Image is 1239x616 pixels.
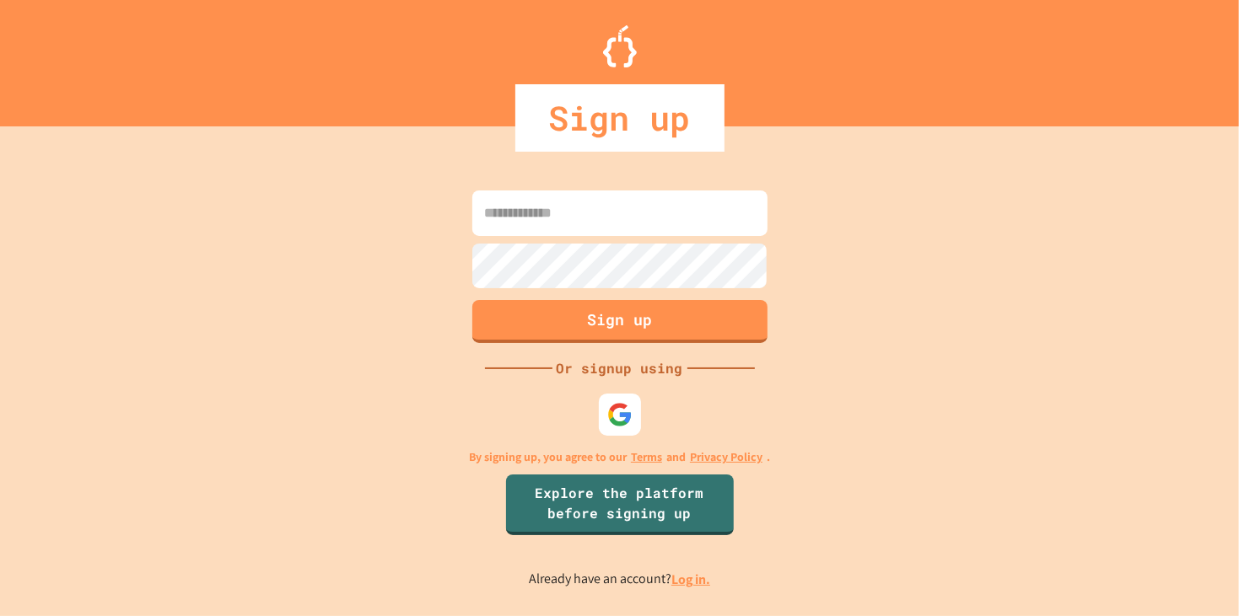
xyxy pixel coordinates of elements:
[607,402,633,427] img: google-icon.svg
[690,448,762,466] a: Privacy Policy
[469,448,770,466] p: By signing up, you agree to our and .
[631,448,662,466] a: Terms
[506,474,734,535] a: Explore the platform before signing up
[552,358,687,378] div: Or signup using
[529,569,710,590] p: Already have an account?
[671,570,710,588] a: Log in.
[472,300,768,343] button: Sign up
[603,25,637,67] img: Logo.svg
[515,84,725,152] div: Sign up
